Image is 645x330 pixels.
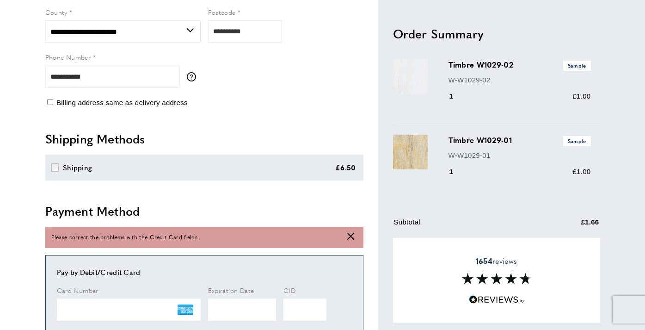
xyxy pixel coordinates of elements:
span: Postcode [208,7,236,17]
span: Sample [563,61,591,70]
td: £6.50 [535,237,599,255]
img: Timbre W1029-02 [393,59,428,94]
div: £6.50 [335,162,356,173]
h3: Timbre W1029-02 [448,59,591,70]
strong: 1654 [476,255,492,266]
img: Timbre W1029-01 [393,135,428,169]
div: 1 [448,91,467,102]
iframe: Secure Credit Card Frame - Expiration Date [208,299,276,321]
iframe: Secure Credit Card Frame - CVV [283,299,326,321]
span: Expiration Date [208,286,254,295]
h3: Timbre W1029-01 [448,135,591,146]
span: Billing address same as delivery address [56,99,188,106]
div: 1 [448,166,467,177]
span: £1.00 [572,92,590,100]
span: Sample [563,136,591,146]
p: W-W1029-02 [448,74,591,85]
div: Shipping [63,162,92,173]
span: £1.00 [572,168,590,175]
img: AE.png [178,302,193,318]
span: Please correct the problems with the Credit Card fields. [51,233,199,242]
span: Phone Number [45,52,91,62]
span: reviews [476,256,517,265]
span: County [45,7,68,17]
iframe: Secure Credit Card Frame - Credit Card Number [57,299,201,321]
p: W-W1029-01 [448,149,591,161]
div: Pay by Debit/Credit Card [57,267,352,278]
td: Shipping [394,237,534,255]
h2: Shipping Methods [45,131,363,147]
span: Card Number [57,286,98,295]
h2: Payment Method [45,203,363,219]
button: More information [187,72,201,81]
img: Reviews section [462,273,531,284]
span: CID [283,286,295,295]
td: Subtotal [394,217,534,235]
img: Reviews.io 5 stars [469,295,524,304]
input: Billing address same as delivery address [47,99,53,105]
h2: Order Summary [393,25,600,42]
td: £1.66 [535,217,599,235]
